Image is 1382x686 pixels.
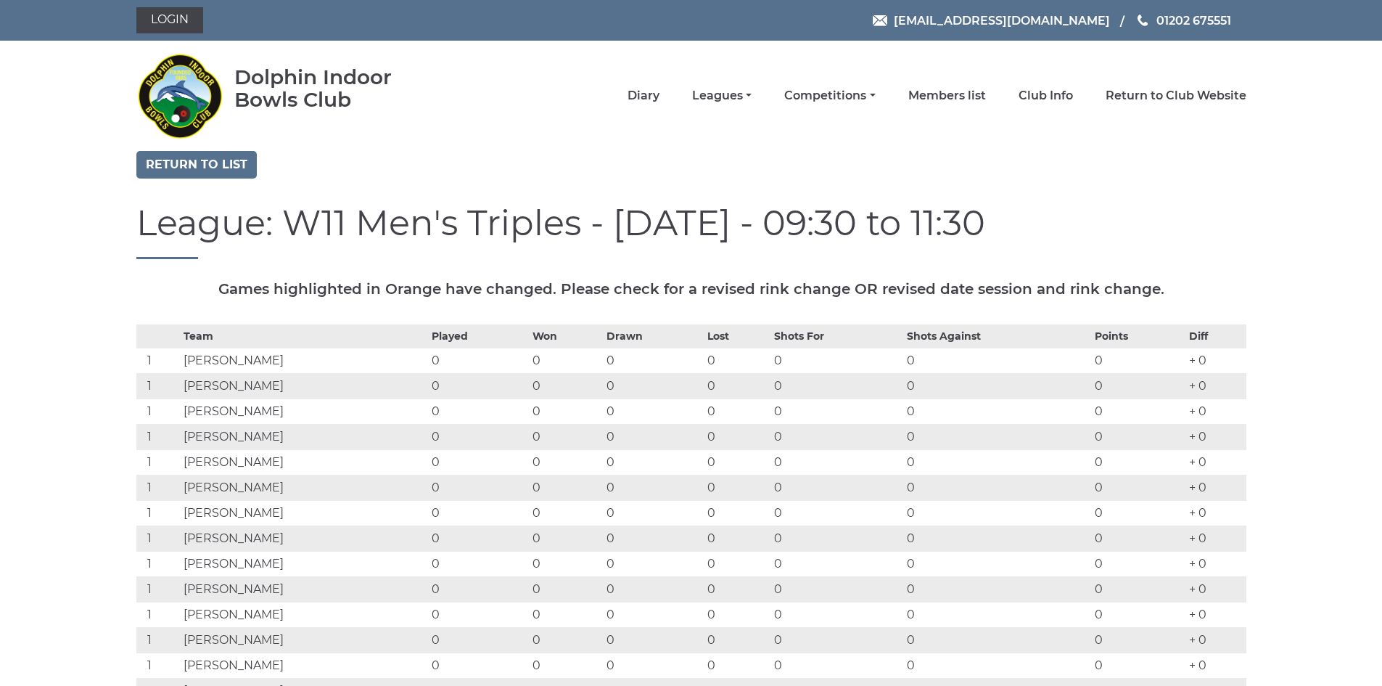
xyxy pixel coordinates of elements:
td: 0 [704,348,771,373]
th: Team [180,324,429,348]
td: 0 [704,526,771,551]
td: + 0 [1185,449,1246,475]
td: 0 [1091,653,1185,678]
td: + 0 [1185,526,1246,551]
td: 0 [770,653,903,678]
td: 1 [136,475,180,500]
td: 0 [1091,602,1185,627]
td: [PERSON_NAME] [180,602,429,627]
th: Shots For [770,324,903,348]
a: Return to Club Website [1106,88,1246,104]
td: [PERSON_NAME] [180,500,429,526]
td: 0 [770,576,903,602]
td: 1 [136,627,180,653]
td: 0 [770,449,903,475]
td: 0 [428,399,529,424]
td: 1 [136,500,180,526]
td: + 0 [1185,627,1246,653]
td: + 0 [1185,348,1246,373]
td: + 0 [1185,653,1246,678]
h1: League: W11 Men's Triples - [DATE] - 09:30 to 11:30 [136,204,1246,259]
td: 0 [903,449,1091,475]
td: 0 [603,551,704,576]
td: 0 [428,475,529,500]
td: [PERSON_NAME] [180,475,429,500]
td: 0 [1091,475,1185,500]
td: 0 [704,627,771,653]
td: 0 [903,602,1091,627]
td: 0 [903,551,1091,576]
a: Leagues [692,88,752,104]
td: 0 [903,348,1091,373]
td: 0 [603,627,704,653]
td: [PERSON_NAME] [180,627,429,653]
td: 0 [603,500,704,526]
td: 0 [1091,500,1185,526]
td: 0 [529,653,603,678]
td: 0 [903,424,1091,449]
td: 0 [1091,449,1185,475]
td: 0 [428,602,529,627]
td: 0 [428,449,529,475]
td: 1 [136,551,180,576]
td: 0 [903,475,1091,500]
td: 0 [529,627,603,653]
a: Return to list [136,151,257,179]
td: + 0 [1185,500,1246,526]
td: 0 [603,424,704,449]
td: 0 [770,551,903,576]
td: 0 [903,373,1091,399]
td: [PERSON_NAME] [180,576,429,602]
td: 0 [529,500,603,526]
th: Lost [704,324,771,348]
td: 0 [428,348,529,373]
span: 01202 675551 [1156,13,1231,27]
td: 0 [529,526,603,551]
td: 0 [1091,399,1185,424]
td: 0 [603,602,704,627]
td: 0 [1091,526,1185,551]
td: 0 [428,526,529,551]
td: 0 [603,526,704,551]
td: 0 [603,576,704,602]
td: 0 [770,526,903,551]
td: 0 [603,449,704,475]
td: 0 [1091,576,1185,602]
td: 0 [770,500,903,526]
td: 1 [136,348,180,373]
td: [PERSON_NAME] [180,449,429,475]
td: 0 [770,424,903,449]
td: + 0 [1185,424,1246,449]
td: 0 [770,373,903,399]
img: Dolphin Indoor Bowls Club [136,45,223,147]
td: 0 [704,602,771,627]
a: Diary [628,88,659,104]
td: 0 [529,602,603,627]
td: 0 [770,475,903,500]
td: 0 [770,348,903,373]
td: 0 [903,526,1091,551]
td: + 0 [1185,399,1246,424]
td: [PERSON_NAME] [180,551,429,576]
th: Won [529,324,603,348]
th: Points [1091,324,1185,348]
img: Email [873,15,887,26]
td: 1 [136,399,180,424]
td: 0 [1091,551,1185,576]
th: Shots Against [903,324,1091,348]
td: 0 [529,576,603,602]
a: Members list [908,88,986,104]
td: 1 [136,424,180,449]
td: 0 [428,653,529,678]
td: 0 [603,399,704,424]
td: [PERSON_NAME] [180,399,429,424]
a: Club Info [1019,88,1073,104]
td: [PERSON_NAME] [180,653,429,678]
td: + 0 [1185,576,1246,602]
td: 1 [136,373,180,399]
td: + 0 [1185,373,1246,399]
td: 0 [428,424,529,449]
td: 0 [770,627,903,653]
td: 0 [529,348,603,373]
td: 0 [704,475,771,500]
